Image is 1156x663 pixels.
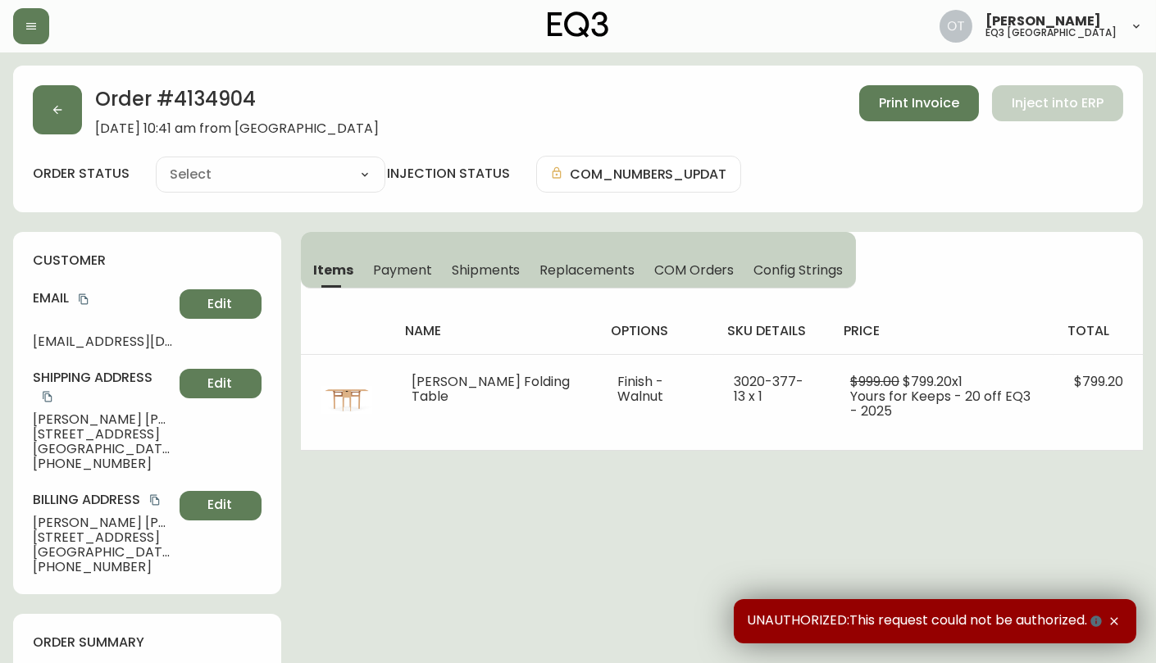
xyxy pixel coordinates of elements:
span: $799.20 x 1 [903,372,963,391]
span: Payment [373,261,432,279]
button: Edit [180,369,262,398]
h4: Email [33,289,173,307]
h4: Shipping Address [33,369,173,406]
button: Print Invoice [859,85,979,121]
span: Print Invoice [879,94,959,112]
span: [PHONE_NUMBER] [33,560,173,574]
h4: sku details [727,322,817,340]
span: UNAUTHORIZED:This request could not be authorized. [747,612,1105,630]
span: [STREET_ADDRESS] [33,530,173,545]
h4: price [844,322,1041,340]
h4: injection status [387,165,510,183]
span: [EMAIL_ADDRESS][DOMAIN_NAME] [33,334,173,349]
span: [STREET_ADDRESS] [33,427,173,442]
h4: customer [33,252,262,270]
span: Edit [208,375,233,393]
span: Edit [208,295,233,313]
span: $799.20 [1074,372,1123,391]
span: [PERSON_NAME] [PERSON_NAME] [33,515,173,530]
span: [PERSON_NAME] [985,15,1101,28]
button: copy [39,388,56,405]
span: [PERSON_NAME] [PERSON_NAME] [33,412,173,427]
span: [PHONE_NUMBER] [33,456,173,471]
span: [GEOGRAPHIC_DATA] , AB , T2E 0L8 , CA [33,545,173,560]
li: Finish - Walnut [617,375,694,404]
span: COM Orders [654,261,735,279]
h4: order summary [33,633,262,652]
span: Shipments [452,261,521,279]
img: 3020-377-MC-400-1-clfblivdw0fbu0150pg7ltrss.jpg [321,375,373,427]
button: copy [147,492,163,508]
span: Edit [208,496,233,514]
h4: Billing Address [33,491,173,509]
span: Replacements [539,261,634,279]
label: order status [33,165,130,183]
button: Edit [180,491,262,520]
h4: total [1067,322,1130,340]
span: [DATE] 10:41 am from [GEOGRAPHIC_DATA] [95,121,379,136]
h4: options [611,322,701,340]
span: Config Strings [753,261,842,279]
img: logo [548,11,608,38]
button: Edit [180,289,262,319]
span: Yours for Keeps - 20 off EQ3 - 2025 [850,387,1031,420]
button: copy [75,291,92,307]
span: [GEOGRAPHIC_DATA] , AB , T2E 9c4 , CA [33,442,173,456]
span: Items [314,261,354,279]
span: $999.00 [850,372,899,391]
span: [PERSON_NAME] Folding Table [412,372,571,406]
h4: name [406,322,585,340]
h5: eq3 [GEOGRAPHIC_DATA] [985,28,1117,38]
img: 5d4d18d254ded55077432b49c4cb2919 [940,10,972,43]
h2: Order # 4134904 [95,85,379,121]
span: 3020-377-13 x 1 [734,372,803,406]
